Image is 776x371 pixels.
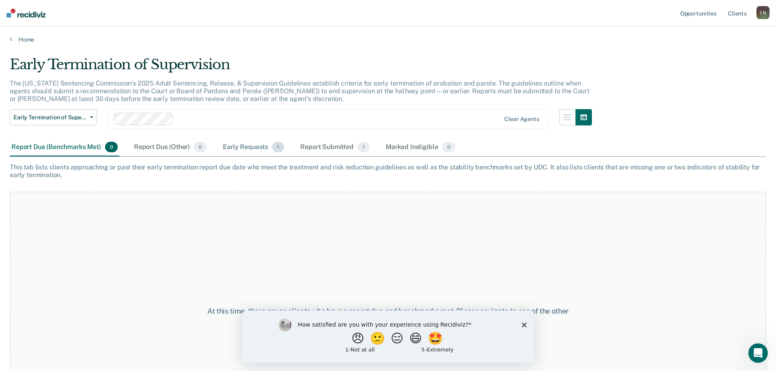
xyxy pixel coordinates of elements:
div: Early Termination of Supervision [10,56,592,79]
span: Early Termination of Supervision [13,114,87,121]
span: 1 [358,142,369,152]
button: CN [756,6,769,19]
div: At this time, there are no clients who have a report due and benchmarks met. Please navigate to o... [199,307,577,324]
iframe: Intercom live chat [748,343,768,363]
div: Report Submitted1 [299,138,371,156]
div: Report Due (Benchmarks Met)0 [10,138,119,156]
img: Recidiviz [7,9,46,18]
div: This tab lists clients approaching or past their early termination report due date who meet the t... [10,163,766,179]
div: Early Requests1 [221,138,286,156]
div: Marked Ineligible0 [384,138,457,156]
p: The [US_STATE] Sentencing Commission’s 2025 Adult Sentencing, Release, & Supervision Guidelines e... [10,79,589,103]
span: 0 [105,142,118,152]
div: C N [756,6,769,19]
span: 0 [442,142,455,152]
iframe: Survey by Kim from Recidiviz [242,310,534,363]
div: Report Due (Other)0 [132,138,208,156]
span: 0 [194,142,207,152]
div: Clear agents [504,116,539,123]
span: 1 [272,142,284,152]
button: Early Termination of Supervision [10,109,97,125]
a: Home [10,36,766,43]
